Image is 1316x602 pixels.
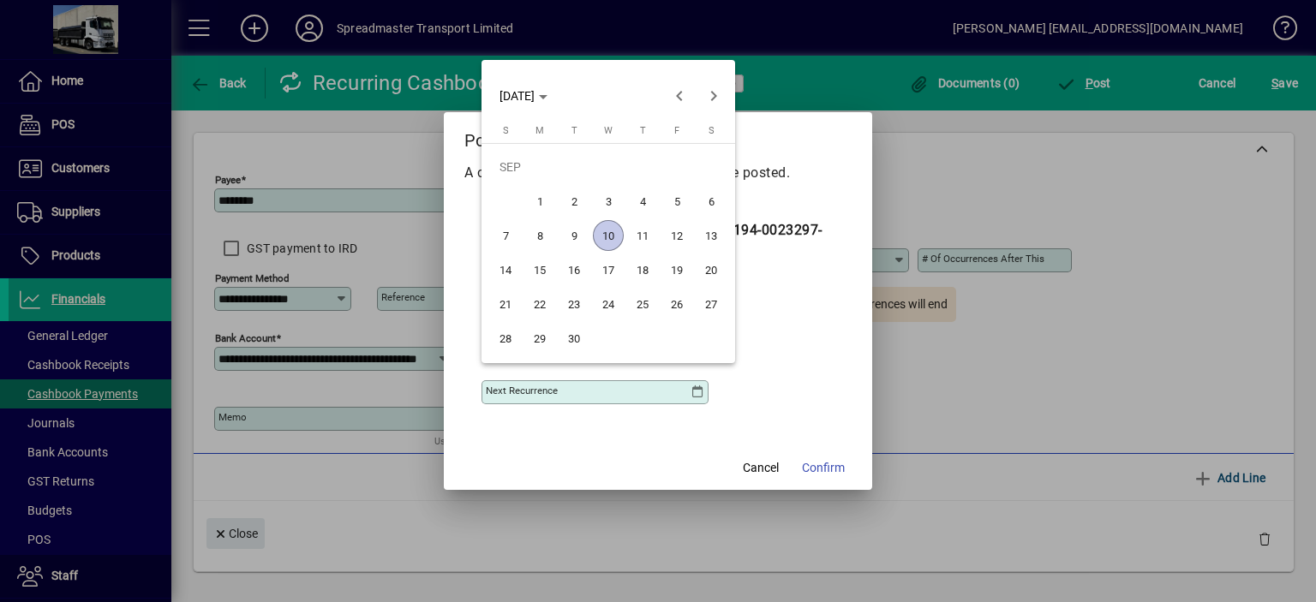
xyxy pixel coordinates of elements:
[694,287,728,321] button: Sat Sep 27 2025
[488,321,523,355] button: Sun Sep 28 2025
[627,220,658,251] span: 11
[661,254,692,285] span: 19
[696,254,727,285] span: 20
[503,125,509,136] span: S
[571,125,577,136] span: T
[524,289,555,319] span: 22
[559,254,589,285] span: 16
[523,184,557,218] button: Mon Sep 01 2025
[524,220,555,251] span: 8
[593,220,624,251] span: 10
[523,218,557,253] button: Mon Sep 08 2025
[697,79,731,113] button: Next month
[557,287,591,321] button: Tue Sep 23 2025
[660,218,694,253] button: Fri Sep 12 2025
[523,321,557,355] button: Mon Sep 29 2025
[524,186,555,217] span: 1
[557,184,591,218] button: Tue Sep 02 2025
[490,323,521,354] span: 28
[559,289,589,319] span: 23
[661,289,692,319] span: 26
[660,184,694,218] button: Fri Sep 05 2025
[625,184,660,218] button: Thu Sep 04 2025
[696,186,727,217] span: 6
[490,254,521,285] span: 14
[660,287,694,321] button: Fri Sep 26 2025
[557,218,591,253] button: Tue Sep 09 2025
[696,220,727,251] span: 13
[661,186,692,217] span: 5
[499,89,535,103] span: [DATE]
[625,253,660,287] button: Thu Sep 18 2025
[625,287,660,321] button: Thu Sep 25 2025
[694,253,728,287] button: Sat Sep 20 2025
[709,125,715,136] span: S
[674,125,679,136] span: F
[694,184,728,218] button: Sat Sep 06 2025
[490,289,521,319] span: 21
[523,287,557,321] button: Mon Sep 22 2025
[488,150,728,184] td: SEP
[559,323,589,354] span: 30
[627,289,658,319] span: 25
[557,321,591,355] button: Tue Sep 30 2025
[591,253,625,287] button: Wed Sep 17 2025
[488,253,523,287] button: Sun Sep 14 2025
[593,254,624,285] span: 17
[490,220,521,251] span: 7
[535,125,544,136] span: M
[488,218,523,253] button: Sun Sep 07 2025
[593,289,624,319] span: 24
[559,186,589,217] span: 2
[524,323,555,354] span: 29
[523,253,557,287] button: Mon Sep 15 2025
[604,125,613,136] span: W
[591,218,625,253] button: Wed Sep 10 2025
[493,80,554,111] button: Choose month and year
[627,254,658,285] span: 18
[593,186,624,217] span: 3
[661,220,692,251] span: 12
[696,289,727,319] span: 27
[559,220,589,251] span: 9
[488,287,523,321] button: Sun Sep 21 2025
[524,254,555,285] span: 15
[662,79,697,113] button: Previous month
[591,184,625,218] button: Wed Sep 03 2025
[625,218,660,253] button: Thu Sep 11 2025
[694,218,728,253] button: Sat Sep 13 2025
[557,253,591,287] button: Tue Sep 16 2025
[640,125,646,136] span: T
[627,186,658,217] span: 4
[660,253,694,287] button: Fri Sep 19 2025
[591,287,625,321] button: Wed Sep 24 2025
